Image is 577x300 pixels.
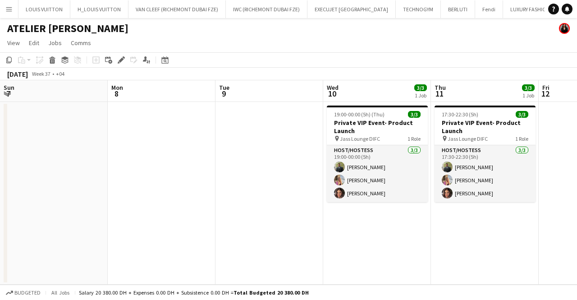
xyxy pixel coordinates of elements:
span: Thu [435,83,446,92]
span: 1 Role [408,135,421,142]
span: Edit [29,39,39,47]
span: Fri [542,83,550,92]
a: View [4,37,23,49]
h3: Private VIP Event- Product Launch [327,119,428,135]
span: 19:00-00:00 (5h) (Thu) [334,111,385,118]
h1: ATELIER [PERSON_NAME] [7,22,128,35]
button: Budgeted [5,288,42,298]
span: 12 [541,88,550,99]
span: 3/3 [516,111,528,118]
span: Jass Lounge DIFC [340,135,380,142]
button: BERLUTI [441,0,475,18]
button: H_LOUIS VUITTON [70,0,128,18]
span: 3/3 [522,84,535,91]
span: Wed [327,83,339,92]
button: VAN CLEEF (RICHEMONT DUBAI FZE) [128,0,226,18]
app-user-avatar: Maria Fernandes [559,23,570,34]
h3: Private VIP Event- Product Launch [435,119,536,135]
app-card-role: Host/Hostess3/319:00-00:00 (5h)[PERSON_NAME][PERSON_NAME][PERSON_NAME] [327,145,428,202]
div: [DATE] [7,69,28,78]
div: +04 [56,70,64,77]
a: Jobs [45,37,65,49]
span: Mon [111,83,123,92]
app-job-card: 17:30-22:30 (5h)3/3Private VIP Event- Product Launch Jass Lounge DIFC1 RoleHost/Hostess3/317:30-2... [435,106,536,202]
span: Budgeted [14,290,41,296]
span: Jass Lounge DIFC [448,135,488,142]
span: 10 [325,88,339,99]
span: All jobs [50,289,71,296]
button: LUXURY FASHION GULF [503,0,571,18]
button: LOUIS VUITTON [18,0,70,18]
span: 7 [2,88,14,99]
span: Sun [4,83,14,92]
span: 9 [218,88,229,99]
span: Comms [71,39,91,47]
span: Total Budgeted 20 380.00 DH [234,289,309,296]
span: Week 37 [30,70,52,77]
span: 8 [110,88,123,99]
button: TECHNOGYM [396,0,441,18]
app-job-card: 19:00-00:00 (5h) (Thu)3/3Private VIP Event- Product Launch Jass Lounge DIFC1 RoleHost/Hostess3/31... [327,106,428,202]
span: 17:30-22:30 (5h) [442,111,478,118]
app-card-role: Host/Hostess3/317:30-22:30 (5h)[PERSON_NAME][PERSON_NAME][PERSON_NAME] [435,145,536,202]
span: Tue [219,83,229,92]
div: 1 Job [522,92,534,99]
span: 11 [433,88,446,99]
a: Edit [25,37,43,49]
button: Fendi [475,0,503,18]
button: EXECUJET [GEOGRAPHIC_DATA] [307,0,396,18]
span: 3/3 [414,84,427,91]
div: 1 Job [415,92,426,99]
button: IWC (RICHEMONT DUBAI FZE) [226,0,307,18]
span: 3/3 [408,111,421,118]
span: Jobs [48,39,62,47]
a: Comms [67,37,95,49]
span: View [7,39,20,47]
span: 1 Role [515,135,528,142]
div: Salary 20 380.00 DH + Expenses 0.00 DH + Subsistence 0.00 DH = [79,289,309,296]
